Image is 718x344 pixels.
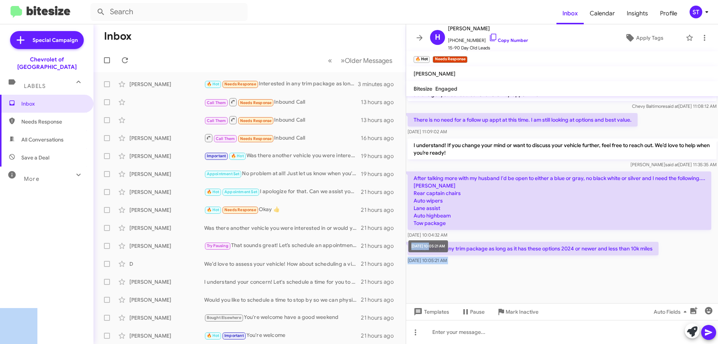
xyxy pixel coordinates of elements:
[204,133,361,143] div: Inbound Call
[129,224,204,232] div: [PERSON_NAME]
[324,53,397,68] nav: Page navigation example
[204,224,361,232] div: Was there another vehicle you were interested in or would you like for me to send you the link to...
[361,314,400,322] div: 21 hours ago
[336,53,397,68] button: Next
[406,305,455,319] button: Templates
[240,118,272,123] span: Needs Response
[414,70,455,77] span: [PERSON_NAME]
[556,3,584,24] a: Inbox
[224,189,257,194] span: Appointment Set
[648,305,696,319] button: Auto Fields
[204,260,361,268] div: We’d love to assess your vehicle! How about scheduling a visit so we can evaluate it and discuss ...
[630,162,717,167] span: [PERSON_NAME] [DATE] 11:35:35 AM
[207,243,228,248] span: Try Pausing
[358,80,400,88] div: 3 minutes ago
[636,31,663,45] span: Apply Tags
[207,189,220,194] span: 🔥 Hot
[24,83,46,89] span: Labels
[408,232,447,238] span: [DATE] 10:04:32 AM
[240,136,272,141] span: Needs Response
[605,31,682,45] button: Apply Tags
[204,206,361,214] div: Okay 👍
[435,31,441,43] span: H
[204,331,361,340] div: You're welcome
[361,116,400,124] div: 13 hours ago
[361,134,400,142] div: 16 hours ago
[204,152,361,160] div: Was there another vehicle you were interested in?
[448,44,528,52] span: 15-90 Day Old Leads
[361,206,400,214] div: 21 hours ago
[408,240,448,252] div: [DATE] 10:05:21 AM
[323,53,337,68] button: Previous
[408,113,638,127] p: There is no need for a follow up appt at this time. I am still looking at options and best value.
[665,103,678,109] span: said at
[654,305,690,319] span: Auto Fields
[21,136,64,143] span: All Conversations
[361,170,400,178] div: 19 hours ago
[665,162,678,167] span: said at
[207,100,226,105] span: Call Them
[408,242,659,255] p: Interested in any trim package as long as it has these options 2024 or newer and less than 10k miles
[207,315,241,320] span: Bought Elsewhere
[129,152,204,160] div: [PERSON_NAME]
[489,37,528,43] a: Copy Number
[361,278,400,286] div: 21 hours ago
[361,242,400,250] div: 21 hours ago
[129,278,204,286] div: [PERSON_NAME]
[412,305,449,319] span: Templates
[408,129,447,134] span: [DATE] 11:09:02 AM
[21,100,85,107] span: Inbox
[129,242,204,250] div: [PERSON_NAME]
[204,278,361,286] div: I understand your concern! Let's schedule a time for you to bring in your C 300, and we can evalu...
[584,3,621,24] a: Calendar
[654,3,683,24] a: Profile
[129,332,204,340] div: [PERSON_NAME]
[224,333,244,338] span: Important
[414,56,430,63] small: 🔥 Hot
[90,3,248,21] input: Search
[204,115,361,125] div: Inbound Call
[21,154,49,161] span: Save a Deal
[341,56,345,65] span: »
[207,207,220,212] span: 🔥 Hot
[683,6,710,18] button: ST
[207,82,220,86] span: 🔥 Hot
[129,170,204,178] div: [PERSON_NAME]
[207,333,220,338] span: 🔥 Hot
[204,97,361,107] div: Inbound Call
[204,296,361,304] div: Would you like to schedule a time to stop by so we can physically see your vehicle for an offer?
[408,171,711,230] p: After talking more with my husband I'd be open to either a blue or gray, no black white or silver...
[455,305,491,319] button: Pause
[240,100,272,105] span: Needs Response
[328,56,332,65] span: «
[129,188,204,196] div: [PERSON_NAME]
[33,36,78,44] span: Special Campaign
[361,98,400,106] div: 13 hours ago
[231,153,244,158] span: 🔥 Hot
[204,188,361,196] div: I apologize for that. Can we assist you in scheduling an appointment to discuss buying your vehicle?
[224,207,256,212] span: Needs Response
[129,134,204,142] div: [PERSON_NAME]
[216,136,235,141] span: Call Them
[361,296,400,304] div: 21 hours ago
[21,118,85,125] span: Needs Response
[361,260,400,268] div: 21 hours ago
[361,152,400,160] div: 19 hours ago
[361,188,400,196] div: 21 hours ago
[10,31,84,49] a: Special Campaign
[207,153,226,158] span: Important
[435,85,457,92] span: Engaged
[129,206,204,214] div: [PERSON_NAME]
[345,57,392,65] span: Older Messages
[621,3,654,24] a: Insights
[361,332,400,340] div: 21 hours ago
[204,241,361,250] div: That sounds great! Let’s schedule an appointment for next week to check out your Pilot. What day ...
[24,176,39,182] span: More
[204,313,361,322] div: You're welcome have a good weekend
[632,103,717,109] span: Chevy Baltimore [DATE] 11:08:12 AM
[690,6,702,18] div: ST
